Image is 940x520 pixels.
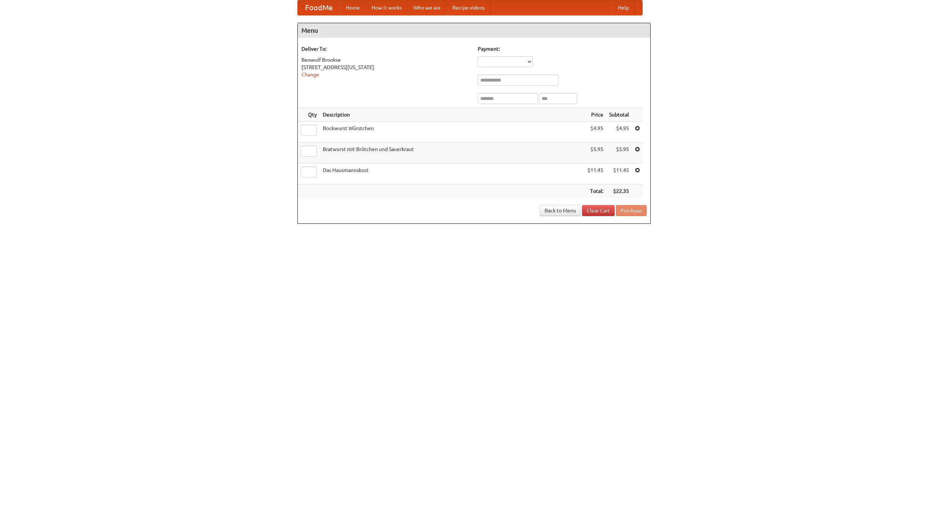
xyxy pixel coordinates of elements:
[301,72,319,78] a: Change
[540,205,581,216] a: Back to Menu
[301,56,470,64] div: Beowulf Brookse
[478,45,647,53] h5: Payment:
[320,164,585,184] td: Das Hausmannskost
[612,0,635,15] a: Help
[298,0,340,15] a: FoodMe
[301,64,470,71] div: [STREET_ADDRESS][US_STATE]
[446,0,491,15] a: Recipe videos
[585,184,606,198] th: Total:
[298,23,650,38] h4: Menu
[320,143,585,164] td: Bratwurst mit Brötchen und Sauerkraut
[301,45,470,53] h5: Deliver To:
[582,205,615,216] a: Clear Cart
[616,205,647,216] button: Purchase
[606,164,632,184] td: $11.45
[585,164,606,184] td: $11.45
[585,122,606,143] td: $4.95
[320,108,585,122] th: Description
[366,0,408,15] a: How it works
[585,143,606,164] td: $5.95
[606,184,632,198] th: $22.35
[320,122,585,143] td: Bockwurst Würstchen
[606,108,632,122] th: Subtotal
[298,108,320,122] th: Qty
[606,122,632,143] td: $4.95
[408,0,446,15] a: Who we are
[340,0,366,15] a: Home
[585,108,606,122] th: Price
[606,143,632,164] td: $5.95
